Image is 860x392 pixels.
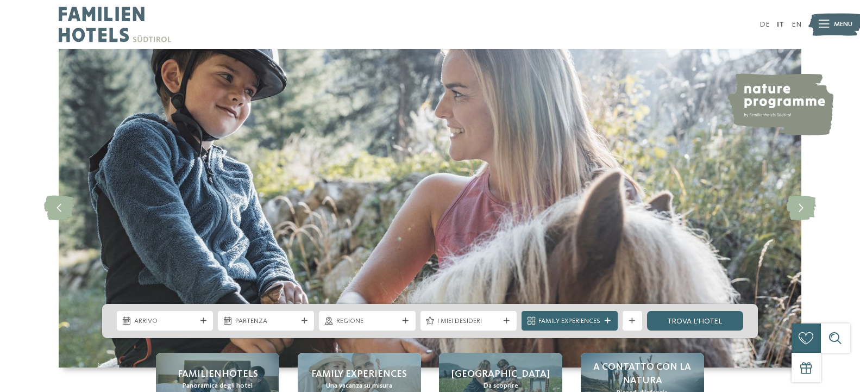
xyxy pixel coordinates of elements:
[538,316,600,326] span: Family Experiences
[792,21,801,28] a: EN
[311,368,407,381] span: Family experiences
[178,368,258,381] span: Familienhotels
[437,316,499,326] span: I miei desideri
[591,360,694,388] span: A contatto con la natura
[777,21,784,28] a: IT
[759,21,770,28] a: DE
[451,368,550,381] span: [GEOGRAPHIC_DATA]
[134,316,196,326] span: Arrivo
[183,381,253,391] span: Panoramica degli hotel
[336,316,398,326] span: Regione
[484,381,518,391] span: Da scoprire
[235,316,297,326] span: Partenza
[59,49,801,368] img: Family hotel Alto Adige: the happy family places!
[326,381,392,391] span: Una vacanza su misura
[834,20,852,29] span: Menu
[726,73,833,135] img: nature programme by Familienhotels Südtirol
[647,311,743,331] a: trova l’hotel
